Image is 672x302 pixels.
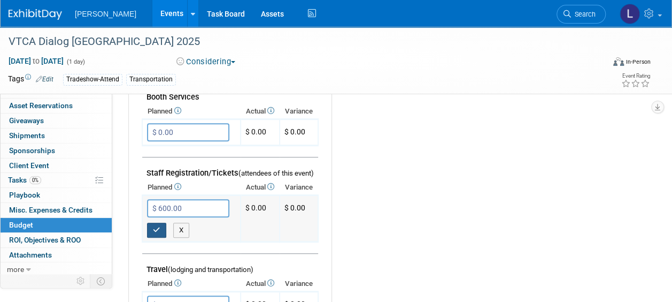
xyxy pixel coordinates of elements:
[9,101,73,110] span: Asset Reservations
[142,157,318,180] td: Staff Registration/Tickets
[280,276,318,291] th: Variance
[168,266,253,274] span: (lodging and transportation)
[1,218,112,232] a: Budget
[8,73,53,86] td: Tags
[241,276,280,291] th: Actual
[1,114,112,128] a: Giveaways
[7,265,24,274] span: more
[1,99,112,113] a: Asset Reservations
[173,56,240,67] button: Considering
[621,73,650,79] div: Event Rating
[1,173,112,187] a: Tasks0%
[241,195,280,242] td: $ 0.00
[1,144,112,158] a: Sponsorships
[1,248,112,262] a: Attachments
[571,10,596,18] span: Search
[63,74,122,85] div: Tradeshow-Attend
[284,203,305,212] span: $ 0.00
[557,56,651,72] div: Event Format
[620,4,640,24] img: Latice Spann
[280,180,318,195] th: Variance
[9,146,55,155] span: Sponsorships
[90,274,112,288] td: Toggle Event Tabs
[1,233,112,247] a: ROI, Objectives & ROO
[241,104,280,119] th: Actual
[613,57,624,66] img: Format-Inperson.png
[9,131,45,140] span: Shipments
[9,9,62,20] img: ExhibitDay
[72,274,90,288] td: Personalize Event Tab Strip
[9,191,40,199] span: Playbook
[284,127,305,136] span: $ 0.00
[126,74,176,85] div: Transportation
[625,58,651,66] div: In-Person
[142,104,241,119] th: Planned
[9,251,52,259] span: Attachments
[31,57,41,65] span: to
[1,158,112,173] a: Client Event
[9,116,44,125] span: Giveaways
[9,236,81,244] span: ROI, Objectives & ROO
[557,5,606,24] a: Search
[9,221,33,229] span: Budget
[1,203,112,217] a: Misc. Expenses & Credits
[241,119,280,146] td: $ 0.00
[36,76,53,83] a: Edit
[9,206,92,214] span: Misc. Expenses & Credits
[142,180,241,195] th: Planned
[8,56,64,66] span: [DATE] [DATE]
[66,58,85,65] span: (1 day)
[142,254,318,277] td: Travel
[1,262,112,277] a: more
[1,129,112,143] a: Shipments
[280,104,318,119] th: Variance
[241,180,280,195] th: Actual
[173,223,190,238] button: X
[238,169,314,177] span: (attendees of this event)
[1,188,112,202] a: Playbook
[9,161,49,170] span: Client Event
[8,176,41,184] span: Tasks
[75,10,136,18] span: [PERSON_NAME]
[29,176,41,184] span: 0%
[5,32,596,51] div: VTCA Dialog [GEOGRAPHIC_DATA] 2025
[142,276,241,291] th: Planned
